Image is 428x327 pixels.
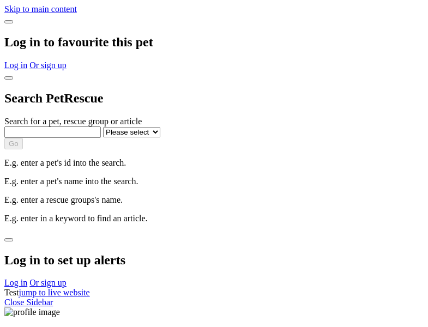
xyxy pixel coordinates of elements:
a: Log in [4,278,27,287]
div: Dialog Window - Close (Press escape to close) [4,70,424,223]
div: Test [4,288,424,298]
img: profile image [4,307,60,317]
div: Dialog Window - Close (Press escape to close) [4,14,424,70]
button: close [4,20,13,23]
p: E.g. enter a pet's name into the search. [4,177,424,186]
button: Go [4,138,23,149]
p: E.g. enter in a keyword to find an article. [4,214,424,223]
a: Or sign up [29,278,67,287]
a: Or sign up [29,60,67,70]
a: Close Sidebar [4,298,53,307]
a: jump to live website [19,288,89,297]
p: E.g. enter a pet's id into the search. [4,158,424,168]
h2: Search PetRescue [4,91,424,106]
h2: Log in to favourite this pet [4,35,424,50]
h2: Log in to set up alerts [4,253,424,268]
a: Skip to main content [4,4,77,14]
button: close [4,238,13,241]
p: E.g. enter a rescue groups's name. [4,195,424,205]
a: Log in [4,60,27,70]
button: close [4,76,13,80]
label: Search for a pet, rescue group or article [4,117,142,126]
div: Dialog Window - Close (Press escape to close) [4,232,424,288]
